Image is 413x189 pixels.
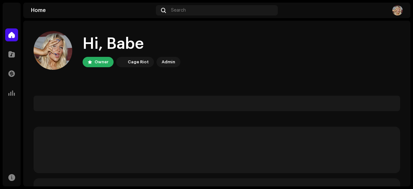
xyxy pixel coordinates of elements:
[83,34,180,54] div: Hi, Babe
[128,58,149,66] div: Cage Riot
[171,8,186,13] span: Search
[392,5,403,16] img: bdfc8545-75bc-466f-b9f8-d3f2f4f02721
[162,58,175,66] div: Admin
[34,31,72,70] img: bdfc8545-75bc-466f-b9f8-d3f2f4f02721
[95,58,108,66] div: Owner
[117,58,125,66] img: 3bdc119d-ef2f-4d41-acde-c0e9095fc35a
[31,8,153,13] div: Home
